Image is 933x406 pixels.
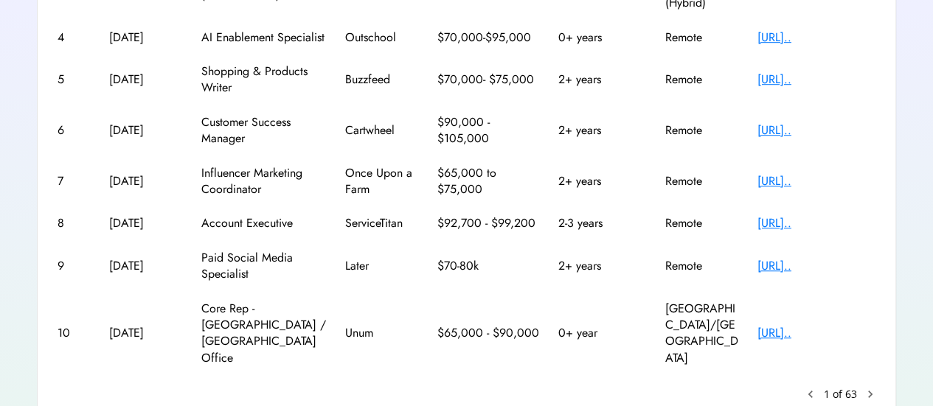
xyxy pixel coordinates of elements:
[345,165,419,198] div: Once Upon a Farm
[109,325,183,341] div: [DATE]
[109,122,183,139] div: [DATE]
[109,215,183,231] div: [DATE]
[201,301,327,367] div: Core Rep - [GEOGRAPHIC_DATA] / [GEOGRAPHIC_DATA] Office
[558,71,647,88] div: 2+ years
[824,387,857,402] div: 1 of 63
[558,173,647,189] div: 2+ years
[109,71,183,88] div: [DATE]
[665,215,739,231] div: Remote
[109,258,183,274] div: [DATE]
[58,29,91,46] div: 4
[437,29,540,46] div: $70,000-$95,000
[201,114,327,147] div: Customer Success Manager
[58,325,91,341] div: 10
[665,122,739,139] div: Remote
[665,301,739,367] div: [GEOGRAPHIC_DATA]/[GEOGRAPHIC_DATA]
[558,122,647,139] div: 2+ years
[109,173,183,189] div: [DATE]
[345,325,419,341] div: Unum
[58,71,91,88] div: 5
[757,71,875,88] div: [URL]..
[345,122,419,139] div: Cartwheel
[345,29,419,46] div: Outschool
[345,71,419,88] div: Buzzfeed
[558,258,647,274] div: 2+ years
[863,387,878,402] button: chevron_right
[665,71,739,88] div: Remote
[437,165,540,198] div: $65,000 to $75,000
[757,173,875,189] div: [URL]..
[803,387,818,402] button: keyboard_arrow_left
[558,215,647,231] div: 2-3 years
[201,215,327,231] div: Account Executive
[757,258,875,274] div: [URL]..
[665,173,739,189] div: Remote
[201,29,327,46] div: AI Enablement Specialist
[437,114,540,147] div: $90,000 - $105,000
[757,215,875,231] div: [URL]..
[665,29,739,46] div: Remote
[345,215,419,231] div: ServiceTitan
[437,325,540,341] div: $65,000 - $90,000
[58,215,91,231] div: 8
[58,173,91,189] div: 7
[58,122,91,139] div: 6
[201,250,327,283] div: Paid Social Media Specialist
[437,258,540,274] div: $70-80k
[437,215,540,231] div: $92,700 - $99,200
[558,29,647,46] div: 0+ years
[757,122,875,139] div: [URL]..
[757,325,875,341] div: [URL]..
[437,71,540,88] div: $70,000- $75,000
[201,165,327,198] div: Influencer Marketing Coordinator
[58,258,91,274] div: 9
[665,258,739,274] div: Remote
[558,325,647,341] div: 0+ year
[345,258,419,274] div: Later
[757,29,875,46] div: [URL]..
[201,63,327,97] div: Shopping & Products Writer
[109,29,183,46] div: [DATE]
